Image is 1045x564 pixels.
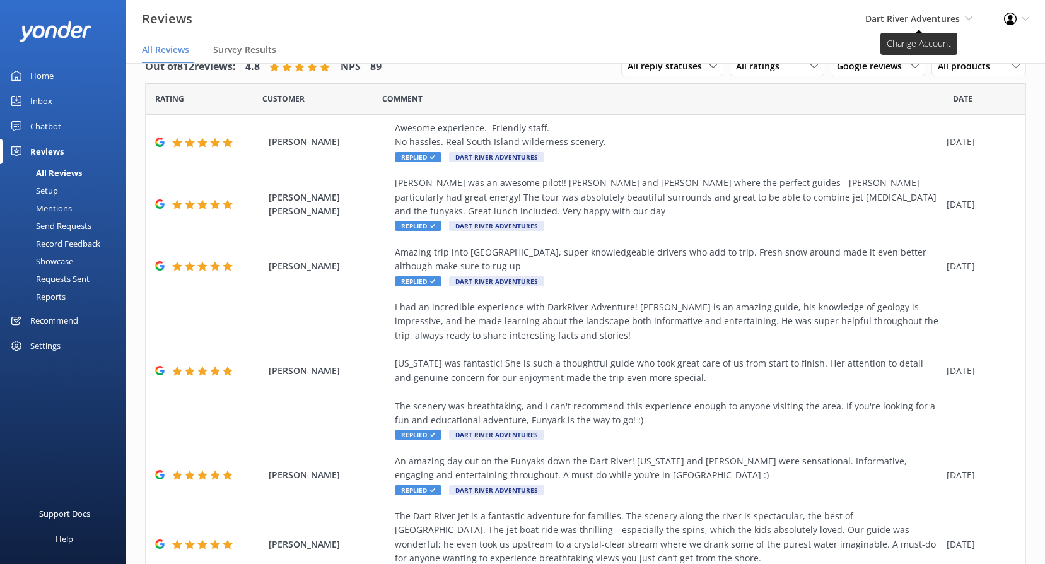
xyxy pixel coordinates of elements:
[30,63,54,88] div: Home
[8,270,126,288] a: Requests Sent
[55,526,73,551] div: Help
[269,538,388,551] span: [PERSON_NAME]
[8,199,72,217] div: Mentions
[865,13,960,25] span: Dart River Adventures
[30,88,52,114] div: Inbox
[262,93,305,105] span: Date
[213,44,276,56] span: Survey Results
[449,276,544,286] span: Dart River Adventures
[395,430,441,440] span: Replied
[8,252,73,270] div: Showcase
[8,235,100,252] div: Record Feedback
[449,430,544,440] span: Dart River Adventures
[8,252,126,270] a: Showcase
[8,288,126,305] a: Reports
[142,9,192,29] h3: Reviews
[341,59,361,75] h4: NPS
[449,221,544,231] span: Dart River Adventures
[30,139,64,164] div: Reviews
[947,468,1010,482] div: [DATE]
[269,468,388,482] span: [PERSON_NAME]
[947,197,1010,211] div: [DATE]
[395,454,940,483] div: An amazing day out on the Funyaks down the Dart River! [US_STATE] and [PERSON_NAME] were sensatio...
[395,121,940,150] div: Awesome experience. Friendly staff. No hassles. Real South Island wilderness scenery.
[395,221,441,231] span: Replied
[30,333,61,358] div: Settings
[8,217,126,235] a: Send Requests
[947,135,1010,149] div: [DATE]
[395,300,940,428] div: I had an incredible experience with DarkRiver Adventure! [PERSON_NAME] is an amazing guide, his k...
[8,217,91,235] div: Send Requests
[245,59,260,75] h4: 4.8
[8,182,58,199] div: Setup
[947,364,1010,378] div: [DATE]
[8,288,66,305] div: Reports
[837,59,909,73] span: Google reviews
[269,135,388,149] span: [PERSON_NAME]
[395,152,441,162] span: Replied
[947,259,1010,273] div: [DATE]
[8,235,126,252] a: Record Feedback
[947,538,1010,551] div: [DATE]
[155,93,184,105] span: Date
[19,21,91,42] img: yonder-white-logo.png
[395,176,940,218] div: [PERSON_NAME] was an awesome pilot!! [PERSON_NAME] and [PERSON_NAME] where the perfect guides - [...
[8,182,126,199] a: Setup
[8,164,126,182] a: All Reviews
[8,199,126,217] a: Mentions
[8,164,82,182] div: All Reviews
[30,114,61,139] div: Chatbot
[395,245,940,274] div: Amazing trip into [GEOGRAPHIC_DATA], super knowledgeable drivers who add to trip. Fresh snow arou...
[269,191,388,219] span: [PERSON_NAME] [PERSON_NAME]
[39,501,90,526] div: Support Docs
[370,59,382,75] h4: 89
[142,44,189,56] span: All Reviews
[449,485,544,495] span: Dart River Adventures
[8,270,90,288] div: Requests Sent
[145,59,236,75] h4: Out of 812 reviews:
[382,93,423,105] span: Question
[628,59,709,73] span: All reply statuses
[395,276,441,286] span: Replied
[449,152,544,162] span: Dart River Adventures
[30,308,78,333] div: Recommend
[938,59,998,73] span: All products
[953,93,972,105] span: Date
[395,485,441,495] span: Replied
[269,364,388,378] span: [PERSON_NAME]
[736,59,787,73] span: All ratings
[269,259,388,273] span: [PERSON_NAME]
